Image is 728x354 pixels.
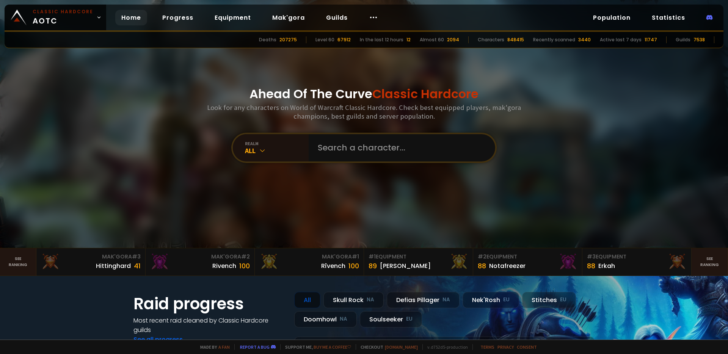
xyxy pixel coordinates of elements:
[367,296,374,304] small: NA
[96,261,131,271] div: Hittinghard
[245,141,309,146] div: realm
[218,344,230,350] a: a fan
[41,253,141,261] div: Mak'Gora
[420,36,444,43] div: Almost 60
[156,10,199,25] a: Progress
[146,248,255,276] a: Mak'Gora#2Rivench100
[578,36,591,43] div: 3440
[204,103,524,121] h3: Look for any characters on World of Warcraft Classic Hardcore. Check best equipped players, mak'g...
[340,315,347,323] small: NA
[478,261,486,271] div: 88
[517,344,537,350] a: Consent
[132,253,141,260] span: # 3
[598,261,615,271] div: Erkah
[364,248,473,276] a: #1Equipment89[PERSON_NAME]
[693,36,705,43] div: 7538
[241,253,250,260] span: # 2
[294,292,320,308] div: All
[115,10,147,25] a: Home
[692,248,728,276] a: Seeranking
[385,344,418,350] a: [DOMAIN_NAME]
[314,344,351,350] a: Buy me a coffee
[406,315,413,323] small: EU
[442,296,450,304] small: NA
[313,134,486,161] input: Search a character...
[36,248,146,276] a: Mak'Gora#3Hittinghard41
[320,10,354,25] a: Guilds
[245,146,309,155] div: All
[249,85,479,103] h1: Ahead Of The Curve
[360,311,422,327] div: Soulseeker
[489,261,526,271] div: Notafreezer
[478,253,577,261] div: Equipment
[133,292,285,316] h1: Raid progress
[387,292,460,308] div: Defias Pillager
[497,344,514,350] a: Privacy
[259,36,276,43] div: Deaths
[209,10,257,25] a: Equipment
[372,85,479,102] span: Classic Hardcore
[360,36,403,43] div: In the last 12 hours
[337,36,351,43] div: 67912
[582,248,692,276] a: #3Equipment88Erkah
[473,248,582,276] a: #2Equipment88Notafreezer
[280,344,351,350] span: Support me,
[356,344,418,350] span: Checkout
[587,261,595,271] div: 88
[463,292,519,308] div: Nek'Rosh
[259,253,359,261] div: Mak'Gora
[406,36,411,43] div: 12
[134,261,141,271] div: 41
[587,10,637,25] a: Population
[294,311,357,327] div: Doomhowl
[240,344,270,350] a: Report a bug
[447,36,459,43] div: 2094
[348,261,359,271] div: 100
[5,5,106,30] a: Classic HardcoreAOTC
[645,36,657,43] div: 11747
[560,296,566,304] small: EU
[587,253,687,261] div: Equipment
[600,36,642,43] div: Active last 7 days
[369,261,377,271] div: 89
[315,36,334,43] div: Level 60
[503,296,510,304] small: EU
[533,36,575,43] div: Recently scanned
[33,8,93,15] small: Classic Hardcore
[212,261,236,271] div: Rivench
[321,261,345,271] div: Rîvench
[522,292,576,308] div: Stitches
[133,335,183,344] a: See all progress
[380,261,431,271] div: [PERSON_NAME]
[266,10,311,25] a: Mak'gora
[369,253,468,261] div: Equipment
[478,36,504,43] div: Characters
[323,292,384,308] div: Skull Rock
[587,253,596,260] span: # 3
[239,261,250,271] div: 100
[369,253,376,260] span: # 1
[676,36,690,43] div: Guilds
[255,248,364,276] a: Mak'Gora#1Rîvench100
[422,344,468,350] span: v. d752d5 - production
[196,344,230,350] span: Made by
[279,36,297,43] div: 207275
[478,253,486,260] span: # 2
[150,253,250,261] div: Mak'Gora
[507,36,524,43] div: 848415
[352,253,359,260] span: # 1
[480,344,494,350] a: Terms
[33,8,93,27] span: AOTC
[133,316,285,335] h4: Most recent raid cleaned by Classic Hardcore guilds
[646,10,691,25] a: Statistics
